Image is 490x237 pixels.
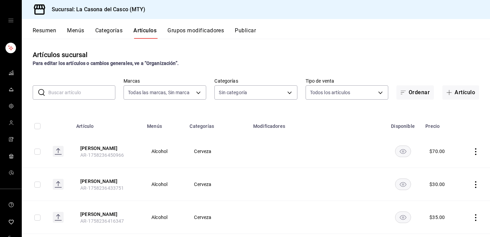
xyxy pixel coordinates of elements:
[472,181,479,188] button: actions
[33,50,87,60] div: Artículos sucursal
[151,149,177,154] span: Alcohol
[80,152,124,158] span: AR-1758236450966
[143,113,185,135] th: Menús
[80,218,124,224] span: AR-1758236416347
[67,27,84,39] button: Menús
[48,86,115,99] input: Buscar artículo
[395,179,411,190] button: availability-product
[72,113,143,135] th: Artículo
[385,113,421,135] th: Disponible
[167,27,224,39] button: Grupos modificadores
[124,79,206,83] label: Marcas
[8,18,14,23] button: open drawer
[128,89,190,96] span: Todas las marcas, Sin marca
[219,89,247,96] span: Sin categoría
[80,145,135,152] button: edit-product-location
[421,113,460,135] th: Precio
[310,89,350,96] span: Todos los artículos
[80,178,135,185] button: edit-product-location
[33,27,490,39] div: navigation tabs
[46,5,146,14] h3: Sucursal: La Casona del Casco (MTY)
[214,79,297,83] label: Categorías
[472,214,479,221] button: actions
[235,27,256,39] button: Publicar
[151,182,177,187] span: Alcohol
[151,215,177,220] span: Alcohol
[133,27,157,39] button: Artículos
[185,113,249,135] th: Categorías
[429,148,445,155] div: $ 70.00
[80,211,135,218] button: edit-product-location
[429,214,445,221] div: $ 35.00
[33,61,179,66] strong: Para editar los artículos o cambios generales, ve a “Organización”.
[442,85,479,100] button: Artículo
[80,185,124,191] span: AR-1758236433751
[194,149,241,154] span: Cerveza
[306,79,388,83] label: Tipo de venta
[95,27,123,39] button: Categorías
[395,211,411,223] button: availability-product
[194,215,241,220] span: Cerveza
[472,148,479,155] button: actions
[249,113,385,135] th: Modificadores
[194,182,241,187] span: Cerveza
[429,181,445,188] div: $ 30.00
[395,146,411,157] button: availability-product
[396,85,434,100] button: Ordenar
[33,27,56,39] button: Resumen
